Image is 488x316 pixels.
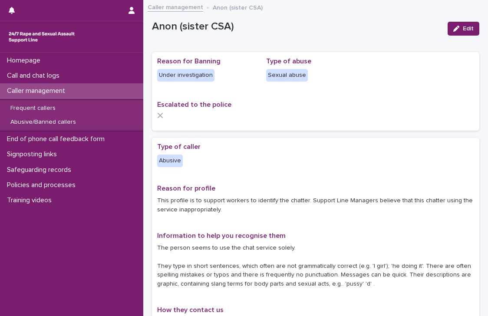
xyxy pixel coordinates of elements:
span: Escalated to the police [157,101,231,108]
span: How they contact us [157,306,224,313]
div: Sexual abuse [266,69,308,82]
p: End of phone call feedback form [3,135,112,143]
p: Anon (sister CSA) [213,2,263,12]
p: Call and chat logs [3,72,66,80]
span: Edit [463,26,474,32]
span: Type of caller [157,143,201,150]
a: Caller management [148,2,203,12]
p: This profile is to support workers to identify the chatter. Support Line Managers believe that th... [157,196,474,214]
p: Anon (sister CSA) [152,20,441,33]
button: Edit [448,22,479,36]
p: Frequent callers [3,105,63,112]
img: rhQMoQhaT3yELyF149Cw [7,28,76,46]
div: Under investigation [157,69,214,82]
span: Reason for Banning [157,58,221,65]
p: Safeguarding records [3,166,78,174]
p: Training videos [3,196,59,204]
span: Reason for profile [157,185,215,192]
p: Policies and processes [3,181,82,189]
span: Information to help you recognise them [157,232,286,239]
p: Abusive/Banned callers [3,118,83,126]
div: Abusive [157,155,183,167]
span: Type of abuse [266,58,311,65]
p: Homepage [3,56,47,65]
p: Signposting links [3,150,64,158]
p: Caller management [3,87,72,95]
p: The person seems to use the chat service solely. They type in short sentences, which often are no... [157,244,474,289]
